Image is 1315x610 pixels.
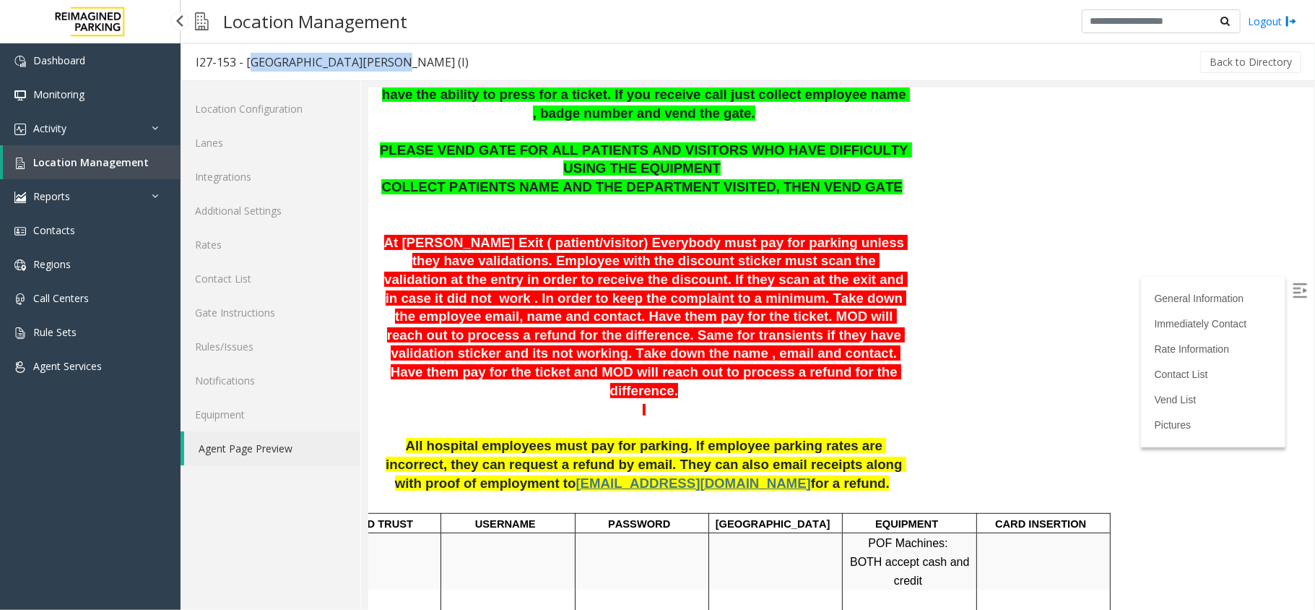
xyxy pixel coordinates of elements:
a: Rules/Issues [181,330,360,364]
span: BOTH accept cash and credit [482,468,604,499]
a: General Information [786,205,876,216]
img: 'icon' [14,124,26,135]
a: Vend List [786,306,828,317]
span: Location Management [33,155,149,169]
a: Equipment [181,398,360,431]
img: 'icon' [14,158,26,169]
a: Immediately Contact [786,230,879,241]
img: 'icon' [14,56,26,67]
img: 'icon' [14,225,26,237]
a: Contact List [181,262,360,296]
a: Lanes [181,126,360,160]
a: Rate Information [786,255,862,267]
span: Rule Sets [33,325,77,339]
span: EQUIPMENT [507,430,570,442]
span: CARD INSERTION [627,430,718,442]
a: Integrations [181,160,360,194]
img: 'icon' [14,293,26,305]
span: COLLECT PATIENTS NAME AND THE DEPARTMENT VISITED, THEN VEND GATE [13,91,534,106]
span: PLEASE VEND GATE FOR ALL PATIENTS AND VISITORS WHO HAVE DIFFICULTY USING THE EQUIPMENT [12,54,544,88]
span: Contacts [33,223,75,237]
span: [GEOGRAPHIC_DATA] [347,430,462,442]
a: Agent Page Preview [184,431,360,465]
img: pageIcon [195,4,209,39]
span: PASSWORD [240,430,302,442]
a: Gate Instructions [181,296,360,330]
span: At [PERSON_NAME] Exit ( patient/visitor) Everybody must pay for parking unless they have validati... [16,147,540,310]
img: logout [1285,14,1297,29]
a: Additional Settings [181,194,360,228]
span: Reports [33,189,70,203]
img: 'icon' [14,327,26,339]
h3: Location Management [216,4,415,39]
span: USERNAME [107,430,168,442]
span: Dashboard [33,53,85,67]
span: for a refund. [443,387,521,403]
a: Pictures [786,331,823,343]
img: 'icon' [14,361,26,373]
a: Logout [1248,14,1297,29]
span: Monitoring [33,87,84,101]
span: POF Machines: [500,449,579,461]
span: Regions [33,257,71,271]
span: Call Centers [33,291,89,305]
a: Contact List [786,280,840,292]
span: Activity [33,121,66,135]
img: Open/Close Sidebar Menu [924,195,939,210]
div: I27-153 - [GEOGRAPHIC_DATA][PERSON_NAME] (I) [196,53,469,72]
span: All hospital employees must pay for parking. If employee parking rates are incorrect, they can re... [17,350,538,402]
button: Back to Directory [1200,51,1301,73]
img: 'icon' [14,90,26,101]
a: Location Configuration [181,92,360,126]
img: 'icon' [14,192,26,203]
a: [EMAIL_ADDRESS][DOMAIN_NAME] [207,390,442,402]
a: Location Management [3,145,181,179]
a: Rates [181,228,360,262]
span: [EMAIL_ADDRESS][DOMAIN_NAME] [207,387,442,403]
img: 'icon' [14,259,26,271]
a: Notifications [181,364,360,398]
span: Agent Services [33,359,102,373]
